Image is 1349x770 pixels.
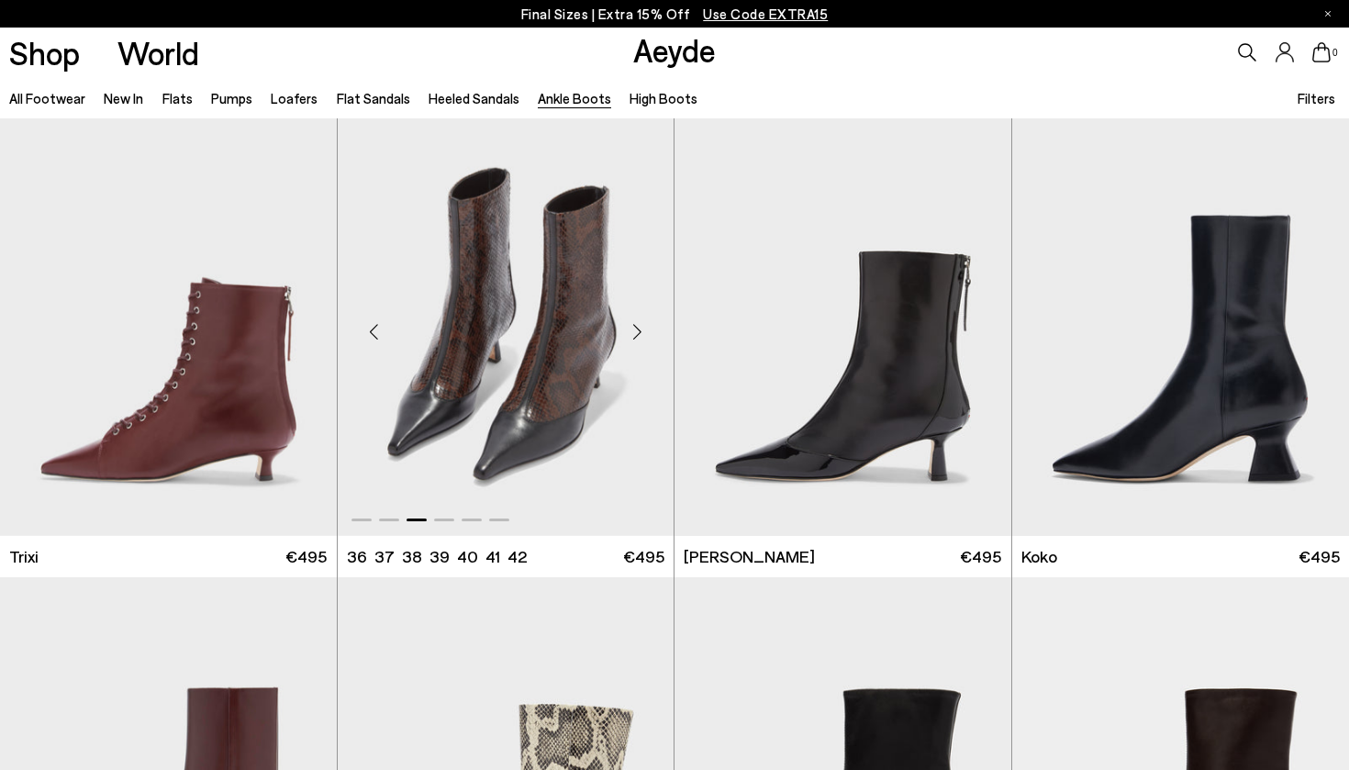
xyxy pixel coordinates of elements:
[1312,42,1331,62] a: 0
[429,90,519,106] a: Heeled Sandals
[623,545,664,568] span: €495
[9,37,80,69] a: Shop
[374,545,395,568] li: 37
[538,90,611,106] a: Ankle Boots
[347,545,521,568] ul: variant
[1298,90,1335,106] span: Filters
[457,545,478,568] li: 40
[285,545,327,568] span: €495
[960,545,1001,568] span: €495
[703,6,828,22] span: Navigate to /collections/ss25-final-sizes
[684,545,815,568] span: [PERSON_NAME]
[104,90,143,106] a: New In
[1021,545,1057,568] span: Koko
[1331,48,1340,58] span: 0
[674,536,1011,577] a: [PERSON_NAME] €495
[609,304,664,359] div: Next slide
[162,90,193,106] a: Flats
[338,536,674,577] a: 36 37 38 39 40 41 42 €495
[271,90,318,106] a: Loafers
[633,30,716,69] a: Aeyde
[337,90,410,106] a: Flat Sandals
[347,304,402,359] div: Previous slide
[402,545,422,568] li: 38
[507,545,527,568] li: 42
[338,113,674,536] img: Sila Dual-Toned Boots
[485,545,500,568] li: 41
[429,545,450,568] li: 39
[338,113,674,536] div: 3 / 6
[347,545,367,568] li: 36
[9,545,39,568] span: Trixi
[1299,545,1340,568] span: €495
[338,113,674,536] a: Next slide Previous slide
[674,113,1011,536] img: Sila Dual-Toned Boots
[117,37,199,69] a: World
[211,90,252,106] a: Pumps
[521,3,829,26] p: Final Sizes | Extra 15% Off
[9,90,85,106] a: All Footwear
[630,90,697,106] a: High Boots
